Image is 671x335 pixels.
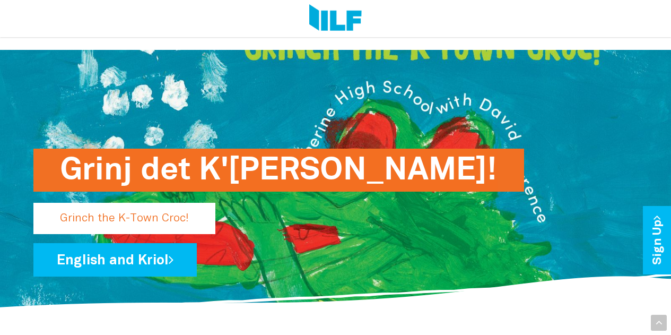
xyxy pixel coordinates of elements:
img: Logo [309,4,362,33]
a: Grinj det K'[PERSON_NAME]! [33,209,471,218]
p: Grinch the K-Town Croc! [33,203,215,234]
div: Scroll Back to Top [651,315,667,331]
a: English and Kriol [33,243,197,277]
h1: Grinj det K'[PERSON_NAME]! [60,149,498,192]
